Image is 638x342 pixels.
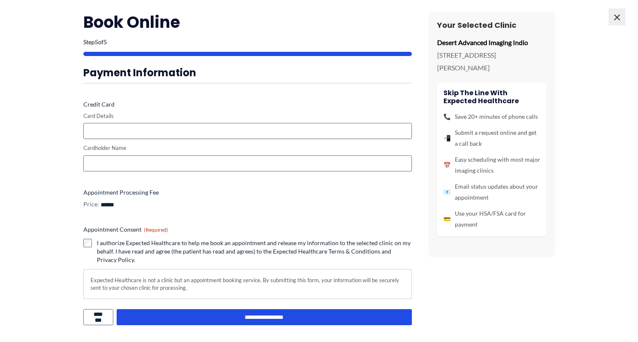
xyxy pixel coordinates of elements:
span: 📧 [443,187,451,198]
input: Appointment Processing Fee Price [100,201,160,208]
p: Step of [83,39,412,45]
iframe: Secure card payment input frame [89,128,406,135]
legend: Appointment Consent [83,225,168,234]
li: Easy scheduling with most major imaging clinics [443,154,540,176]
span: 💳 [443,214,451,224]
span: (Required) [144,227,168,233]
span: 5 [104,38,107,45]
h4: Skip the line with Expected Healthcare [443,89,540,105]
li: Submit a request online and get a call back [443,127,540,149]
p: Desert Advanced Imaging Indio [437,36,547,49]
h3: Your Selected Clinic [437,20,547,30]
span: 5 [95,38,98,45]
span: 📞 [443,111,451,122]
label: Appointment Processing Fee [83,188,412,197]
div: Expected Healthcare is not a clinic but an appointment booking service. By submitting this form, ... [83,269,412,299]
label: I authorize Expected Healthcare to help me book an appointment and release my information to the ... [97,239,412,264]
p: [STREET_ADDRESS][PERSON_NAME] [437,49,547,74]
li: Use your HSA/FSA card for payment [443,208,540,230]
span: 📲 [443,133,451,144]
h2: Book Online [83,12,412,32]
span: 📅 [443,160,451,171]
span: × [609,8,625,25]
li: Save 20+ minutes of phone calls [443,111,540,122]
label: Cardholder Name [83,144,412,152]
label: Price: [83,200,99,208]
label: Card Details [83,112,412,120]
h3: Payment Information [83,66,412,79]
li: Email status updates about your appointment [443,181,540,203]
label: Credit Card [83,100,412,109]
